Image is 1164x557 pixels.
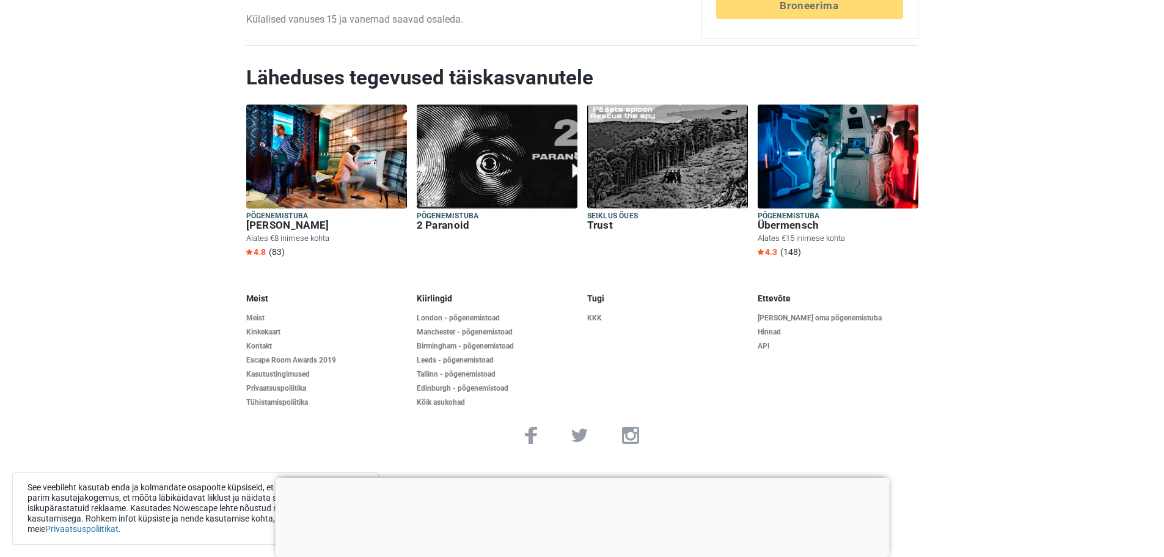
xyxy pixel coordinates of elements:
h5: Põgenemistuba [758,211,918,221]
a: Birmingham - põgenemistoad [417,342,577,351]
a: Kinkekaart [246,328,407,337]
p: Alates €15 inimese kohta [758,233,918,244]
span: 4.3 [758,247,777,257]
a: Põgenemistuba [PERSON_NAME] Alates €8 inimese kohta 4.8 (83) [246,105,407,260]
span: 4.8 [246,247,266,257]
h5: Meist [246,293,407,304]
a: Privaatsuspoliitika [246,384,407,393]
p: Alates €8 inimese kohta [246,233,407,244]
a: Seiklus õues Trust [587,105,748,234]
h5: Põgenemistuba [246,211,407,221]
a: Manchester - põgenemistoad [417,328,577,337]
a: Privaatsuspoliitikat [45,524,119,534]
a: Escape Room Awards 2019 [246,356,407,365]
h5: Seiklus õues [587,211,748,221]
iframe: Advertisement [275,478,889,554]
h5: Tugi [587,293,748,304]
div: See veebileht kasutab enda ja kolmandate osapoolte küpsiseid, et tuua sinuni parim kasutajakogemu... [12,472,379,545]
a: API [758,342,918,351]
h6: Trust [587,219,748,232]
p: Külalised vanuses 15 ja vanemad saavad osaleda. [246,12,691,27]
a: Kontakt [246,342,407,351]
a: Meist [246,314,407,323]
a: Hinnad [758,328,918,337]
span: (83) [269,247,285,257]
h5: Põgenemistuba [417,211,577,221]
h2: Läheduses tegevused täiskasvanutele [246,65,918,90]
a: Leeds - põgenemistoad [417,356,577,365]
a: Edinburgh - põgenemistoad [417,384,577,393]
h6: [PERSON_NAME] [246,219,407,232]
a: Tühistamispoliitika [246,398,407,407]
span: (148) [780,247,801,257]
a: London - põgenemistoad [417,314,577,323]
a: Põgenemistuba Übermensch Alates €15 inimese kohta 4.3 (148) [758,105,918,260]
h6: 2 Paranoid [417,219,577,232]
a: Kasutustingimused [246,370,407,379]
h6: Übermensch [758,219,918,232]
a: Põgenemistuba 2 Paranoid [417,105,577,234]
a: Kõik asukohad [417,398,577,407]
a: [PERSON_NAME] oma põgenemistuba [758,314,918,323]
h5: Ettevõte [758,293,918,304]
a: Tallinn - põgenemistoad [417,370,577,379]
a: KKK [587,314,748,323]
h5: Kiirlingid [417,293,577,304]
